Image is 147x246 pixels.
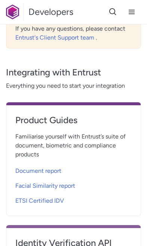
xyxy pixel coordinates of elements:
[108,7,117,16] svg: Open search button
[15,132,132,159] span: Familiarise yourself with Entrust’s suite of document, biometric and compliance products
[6,66,141,78] h3: Integrating with Entrust
[15,34,96,41] a: Entrust's Client Support team
[28,6,73,18] h1: Developers
[104,3,122,21] button: Open search button
[6,81,141,90] span: Everything you need to start your integration
[122,3,141,21] button: Open navigation menu button
[15,114,132,132] a: Product Guides
[15,162,132,177] a: Document report
[127,7,136,16] svg: Open navigation menu button
[15,166,61,175] span: Document report
[15,196,64,205] span: ETSI Certified IDV
[15,192,132,207] a: ETSI Certified IDV
[6,4,19,19] img: Onfido Logo
[15,177,132,192] a: Facial Similarity report
[15,114,132,126] h4: Product Guides
[15,181,75,190] span: Facial Similarity report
